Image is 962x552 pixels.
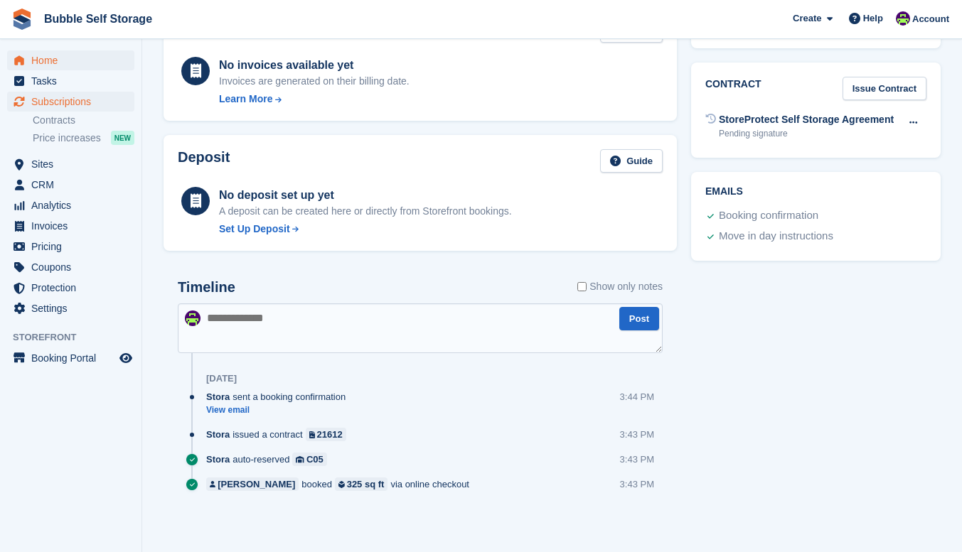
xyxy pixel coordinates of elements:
span: Subscriptions [31,92,117,112]
a: menu [7,216,134,236]
a: menu [7,154,134,174]
img: stora-icon-8386f47178a22dfd0bd8f6a31ec36ba5ce8667c1dd55bd0f319d3a0aa187defe.svg [11,9,33,30]
a: menu [7,50,134,70]
span: Sites [31,154,117,174]
h2: Emails [705,186,926,197]
label: Show only notes [577,279,663,294]
span: Stora [206,428,230,441]
a: menu [7,195,134,215]
div: 3:43 PM [620,428,654,441]
div: [DATE] [206,373,237,384]
div: Invoices are generated on their billing date. [219,74,410,89]
span: Stora [206,390,230,404]
span: Settings [31,298,117,318]
h2: Contract [705,77,761,100]
div: auto-reserved [206,453,334,466]
a: View email [206,404,353,416]
a: Price increases NEW [33,130,134,146]
a: C05 [292,453,326,466]
a: Set Up Deposit [219,222,512,237]
div: 3:43 PM [620,453,654,466]
div: 3:43 PM [620,477,654,491]
a: Learn More [219,92,410,107]
div: StoreProtect Self Storage Agreement [719,112,894,127]
a: menu [7,237,134,256]
div: Booking confirmation [719,207,818,224]
span: Protection [31,278,117,298]
span: Storefront [13,330,141,345]
a: menu [7,92,134,112]
h2: Deposit [178,149,230,173]
span: Account [912,12,949,26]
div: Pending signature [719,127,894,140]
a: menu [7,175,134,195]
div: issued a contract [206,428,353,441]
div: Learn More [219,92,272,107]
span: Analytics [31,195,117,215]
a: 21612 [306,428,346,441]
a: menu [7,278,134,298]
a: menu [7,257,134,277]
span: Coupons [31,257,117,277]
a: [PERSON_NAME] [206,477,299,491]
div: No invoices available yet [219,57,410,74]
span: Booking Portal [31,348,117,368]
span: Create [793,11,821,26]
div: C05 [306,453,324,466]
div: 325 sq ft [347,477,385,491]
a: Contracts [33,114,134,127]
div: 3:44 PM [620,390,654,404]
div: Set Up Deposit [219,222,290,237]
img: Tom Gilmore [896,11,910,26]
a: Bubble Self Storage [38,7,158,31]
div: 21612 [317,428,343,441]
span: CRM [31,175,117,195]
span: Tasks [31,71,117,91]
div: [PERSON_NAME] [218,477,295,491]
div: Move in day instructions [719,228,833,245]
div: sent a booking confirmation [206,390,353,404]
span: Pricing [31,237,117,256]
a: menu [7,348,134,368]
span: Stora [206,453,230,466]
span: Invoices [31,216,117,236]
h2: Timeline [178,279,235,296]
div: booked via online checkout [206,477,476,491]
p: A deposit can be created here or directly from Storefront bookings. [219,204,512,219]
a: menu [7,71,134,91]
span: Home [31,50,117,70]
span: Help [863,11,883,26]
div: No deposit set up yet [219,187,512,204]
div: NEW [111,131,134,145]
a: Preview store [117,350,134,367]
a: Guide [600,149,663,173]
input: Show only notes [577,279,587,294]
a: Issue Contract [843,77,926,100]
img: Tom Gilmore [185,310,201,326]
a: 325 sq ft [335,477,388,491]
button: Post [619,307,659,330]
span: Price increases [33,131,101,145]
a: menu [7,298,134,318]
